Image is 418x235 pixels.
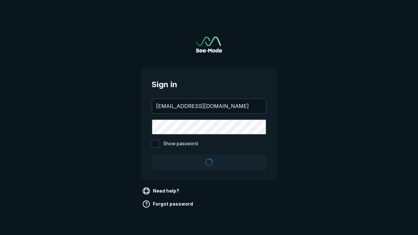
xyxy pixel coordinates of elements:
span: Sign in [152,79,266,90]
img: See-Mode Logo [196,37,222,53]
span: Show password [163,140,198,148]
input: your@email.com [152,99,266,113]
a: Need help? [141,186,182,196]
a: Go to sign in [196,37,222,53]
a: Forgot password [141,199,196,209]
